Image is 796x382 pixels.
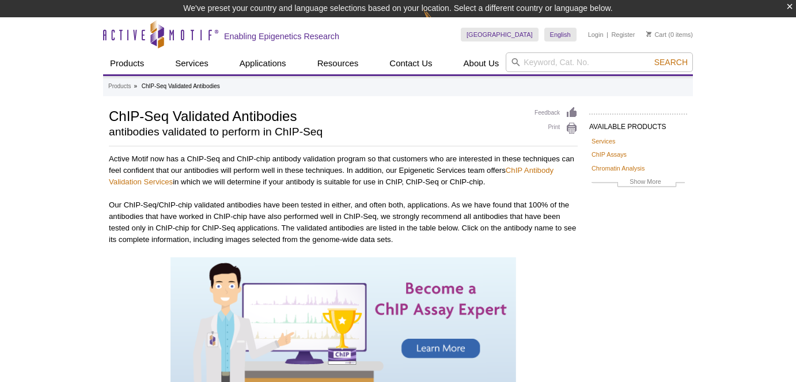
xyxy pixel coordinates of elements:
a: Cart [646,31,666,39]
img: Change Here [423,9,454,36]
li: (0 items) [646,28,693,41]
li: | [607,28,608,41]
a: Services [592,136,615,146]
a: Feedback [535,107,578,119]
span: Search [654,58,688,67]
li: » [134,83,137,89]
li: ChIP-Seq Validated Antibodies [142,83,220,89]
a: [GEOGRAPHIC_DATA] [461,28,539,41]
a: Resources [310,52,366,74]
a: Products [108,81,131,92]
button: Search [651,57,691,67]
h2: antibodies validated to perform in ChIP-Seq [109,127,523,137]
a: Services [168,52,215,74]
img: Your Cart [646,31,651,37]
a: Show More [592,176,685,190]
h1: ChIP-Seq Validated Antibodies [109,107,523,124]
a: Contact Us [382,52,439,74]
p: Active Motif now has a ChIP-Seq and ChIP-chip antibody validation program so that customers who a... [109,153,578,188]
a: About Us [457,52,506,74]
a: Chromatin Analysis [592,163,645,173]
a: English [544,28,577,41]
h2: AVAILABLE PRODUCTS [589,114,687,134]
input: Keyword, Cat. No. [506,52,693,72]
a: Applications [233,52,293,74]
a: Print [535,122,578,135]
p: Our ChIP-Seq/ChIP-chip validated antibodies have been tested in either, and often both, applicati... [109,199,578,245]
a: Register [611,31,635,39]
a: Products [103,52,151,74]
a: Login [588,31,604,39]
a: ChIP Assays [592,149,627,160]
h2: Enabling Epigenetics Research [224,31,339,41]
